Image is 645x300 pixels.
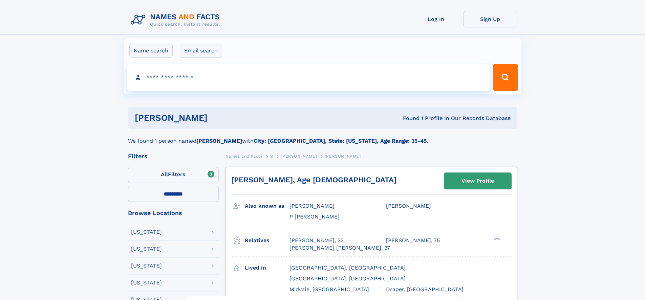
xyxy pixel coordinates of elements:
[386,203,431,209] span: [PERSON_NAME]
[281,152,317,160] a: [PERSON_NAME]
[254,138,427,144] b: City: [GEOGRAPHIC_DATA], State: [US_STATE], Age Range: 35-45
[386,286,464,293] span: Draper, [GEOGRAPHIC_DATA]
[131,246,162,252] div: [US_STATE]
[270,154,273,159] span: B
[245,235,289,246] h3: Relatives
[492,236,500,241] div: ❯
[225,152,263,160] a: Names and Facts
[325,154,361,159] span: [PERSON_NAME]
[270,152,273,160] a: B
[289,237,344,244] a: [PERSON_NAME], 33
[131,280,162,285] div: [US_STATE]
[463,11,517,27] a: Sign Up
[493,64,518,91] button: Search Button
[289,213,340,220] span: P [PERSON_NAME]
[131,263,162,269] div: [US_STATE]
[128,129,517,145] div: We found 1 person named with .
[129,44,173,58] label: Name search
[386,237,440,244] a: [PERSON_NAME], 75
[461,173,494,189] div: View Profile
[128,210,219,216] div: Browse Locations
[131,229,162,235] div: [US_STATE]
[444,173,511,189] a: View Profile
[128,11,225,29] img: Logo Names and Facts
[128,153,219,159] div: Filters
[289,286,369,293] span: Midvale, [GEOGRAPHIC_DATA]
[135,114,305,122] h1: [PERSON_NAME]
[231,176,396,184] a: [PERSON_NAME], Age [DEMOGRAPHIC_DATA]
[128,167,219,183] label: Filters
[127,64,490,91] input: search input
[180,44,222,58] label: Email search
[161,171,168,178] span: All
[281,154,317,159] span: [PERSON_NAME]
[245,262,289,274] h3: Lived in
[289,275,406,282] span: [GEOGRAPHIC_DATA], [GEOGRAPHIC_DATA]
[409,11,463,27] a: Log In
[289,244,390,252] a: [PERSON_NAME] [PERSON_NAME], 37
[289,264,406,271] span: [GEOGRAPHIC_DATA], [GEOGRAPHIC_DATA]
[196,138,242,144] b: [PERSON_NAME]
[245,200,289,212] h3: Also known as
[305,115,511,122] div: Found 1 Profile In Our Records Database
[289,203,335,209] span: [PERSON_NAME]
